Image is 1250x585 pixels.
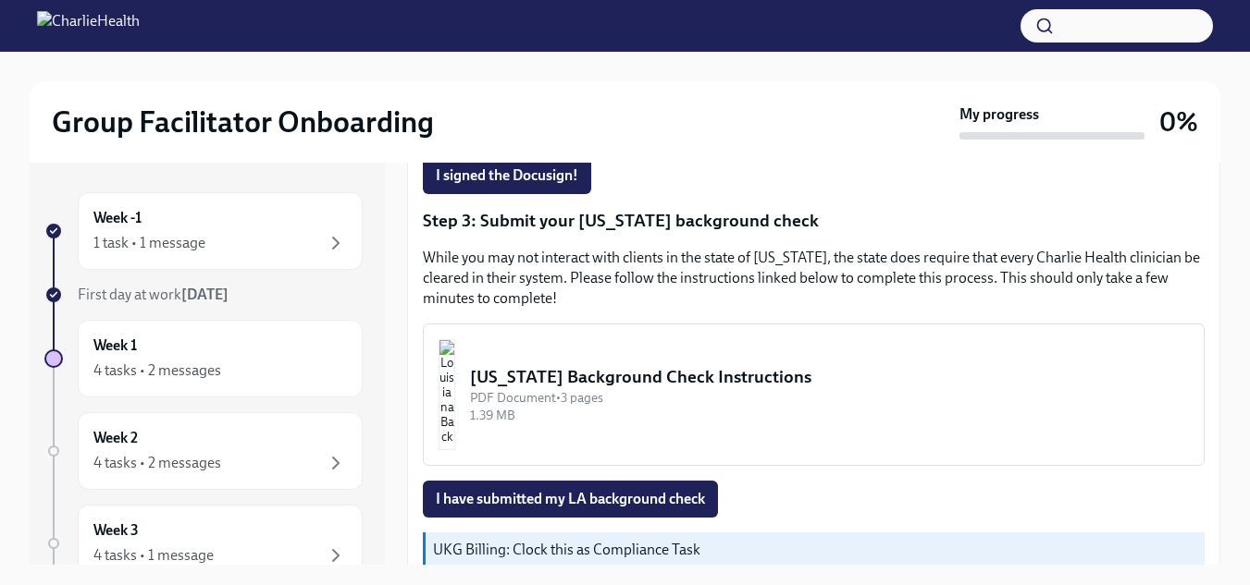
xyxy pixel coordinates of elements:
[436,490,705,508] span: I have submitted my LA background check
[93,335,137,356] h6: Week 1
[93,428,138,448] h6: Week 2
[44,412,363,490] a: Week 24 tasks • 2 messages
[44,285,363,305] a: First day at work[DATE]
[959,104,1039,125] strong: My progress
[93,545,214,566] div: 4 tasks • 1 message
[433,540,1197,560] p: UKG Billing: Clock this as Compliance Task
[44,192,363,270] a: Week -11 task • 1 message
[470,389,1189,407] div: PDF Document • 3 pages
[436,166,578,185] span: I signed the Docusign!
[423,157,591,194] button: I signed the Docusign!
[37,11,140,41] img: CharlieHealth
[93,360,221,381] div: 4 tasks • 2 messages
[93,520,139,541] h6: Week 3
[44,505,363,582] a: Week 34 tasks • 1 message
[423,209,1205,233] p: Step 3: Submit your [US_STATE] background check
[470,365,1189,389] div: [US_STATE] Background Check Instructions
[93,233,205,253] div: 1 task • 1 message
[93,208,142,228] h6: Week -1
[181,286,229,303] strong: [DATE]
[439,339,455,450] img: Louisiana Background Check Instructions
[423,481,718,518] button: I have submitted my LA background check
[52,104,434,140] h2: Group Facilitator Onboarding
[470,407,1189,424] div: 1.39 MB
[44,320,363,397] a: Week 14 tasks • 2 messages
[1159,105,1198,139] h3: 0%
[78,286,229,303] span: First day at work
[423,323,1205,466] button: [US_STATE] Background Check InstructionsPDF Document•3 pages1.39 MB
[93,453,221,473] div: 4 tasks • 2 messages
[423,248,1205,309] p: While you may not interact with clients in the state of [US_STATE], the state does require that e...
